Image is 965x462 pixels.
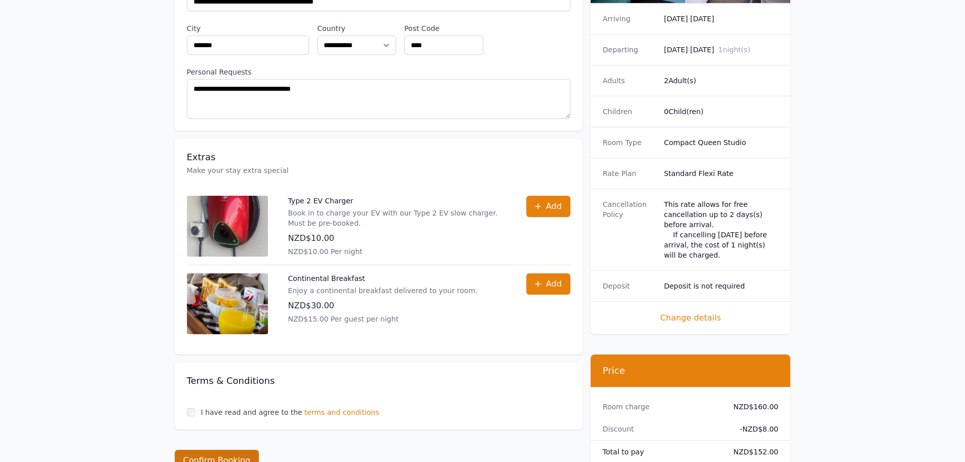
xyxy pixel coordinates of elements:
span: Add [546,200,562,212]
dd: Deposit is not required [664,281,779,291]
p: Continental Breakfast [288,273,478,283]
dt: Room charge [603,402,717,412]
span: Change details [603,312,779,324]
p: Book in to charge your EV with our Type 2 EV slow charger. Must be pre-booked. [288,208,506,228]
dd: 0 Child(ren) [664,106,779,117]
dd: NZD$160.00 [725,402,779,412]
label: I have read and agree to the [201,408,302,416]
span: 1 night(s) [718,46,750,54]
dt: Total to pay [603,447,717,457]
dt: Children [603,106,656,117]
dd: - NZD$8.00 [725,424,779,434]
dd: [DATE] [DATE] [664,14,779,24]
dt: Cancellation Policy [603,199,656,260]
button: Add [526,273,570,295]
div: This rate allows for free cancellation up to 2 days(s) before arrival. If cancelling [DATE] befor... [664,199,779,260]
label: City [187,23,310,33]
dt: Arriving [603,14,656,24]
dt: Departing [603,45,656,55]
label: Post Code [404,23,483,33]
dt: Room Type [603,137,656,148]
p: Make your stay extra special [187,165,570,175]
span: terms and conditions [304,407,379,417]
dd: [DATE] [DATE] [664,45,779,55]
h3: Price [603,365,779,377]
p: NZD$30.00 [288,300,478,312]
label: Country [317,23,396,33]
dt: Adults [603,76,656,86]
span: Add [546,278,562,290]
dt: Deposit [603,281,656,291]
dt: Discount [603,424,717,434]
img: Type 2 EV Charger [187,196,268,257]
dd: Compact Queen Studio [664,137,779,148]
p: NZD$15.00 Per guest per night [288,314,478,324]
p: NZD$10.00 Per night [288,246,506,257]
label: Personal Requests [187,67,570,77]
p: Type 2 EV Charger [288,196,506,206]
p: NZD$10.00 [288,232,506,244]
h3: Extras [187,151,570,163]
dd: NZD$152.00 [725,447,779,457]
dt: Rate Plan [603,168,656,179]
dd: 2 Adult(s) [664,76,779,86]
h3: Terms & Conditions [187,375,570,387]
dd: Standard Flexi Rate [664,168,779,179]
button: Add [526,196,570,217]
p: Enjoy a continental breakfast delivered to your room. [288,286,478,296]
img: Continental Breakfast [187,273,268,334]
